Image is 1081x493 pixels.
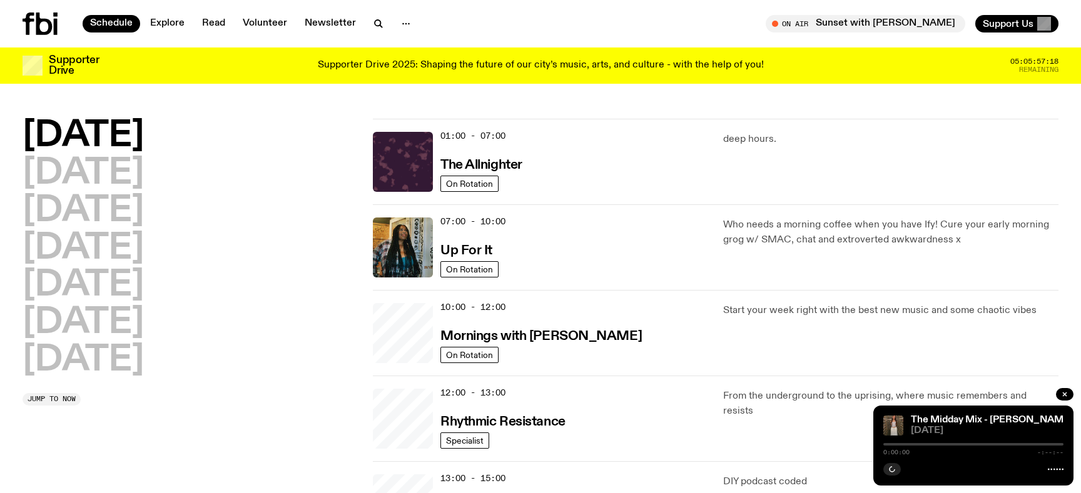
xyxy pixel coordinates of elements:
p: Start your week right with the best new music and some chaotic vibes [723,303,1058,318]
button: Support Us [975,15,1058,32]
a: Up For It [440,242,492,257]
a: On Rotation [440,347,499,363]
button: On AirSunset with [PERSON_NAME] [766,15,965,32]
a: Newsletter [297,15,363,32]
span: -:--:-- [1037,449,1063,456]
a: On Rotation [440,261,499,277]
button: [DATE] [23,119,144,154]
span: Remaining [1019,66,1058,73]
a: Rhythmic Resistance [440,413,566,429]
span: 12:00 - 13:00 [440,387,505,399]
a: Volunteer [235,15,295,32]
button: Jump to now [23,393,81,406]
img: Ify - a Brown Skin girl with black braided twists, looking up to the side with her tongue stickin... [373,217,433,277]
span: 13:00 - 15:00 [440,472,505,484]
a: Specialist [440,432,489,449]
p: From the underground to the uprising, where music remembers and resists [723,389,1058,419]
button: [DATE] [23,156,144,191]
h3: Rhythmic Resistance [440,416,566,429]
span: [DATE] [911,426,1063,436]
button: [DATE] [23,231,144,266]
h3: Mornings with [PERSON_NAME] [440,330,642,343]
h3: Up For It [440,244,492,257]
p: Who needs a morning coffee when you have Ify! Cure your early morning grog w/ SMAC, chat and extr... [723,217,1058,247]
h3: Supporter Drive [49,55,99,76]
p: Supporter Drive 2025: Shaping the future of our city’s music, arts, and culture - with the help o... [318,60,764,71]
a: Explore [143,15,192,32]
button: [DATE] [23,343,144,378]
span: On Rotation [446,264,493,274]
a: The Allnighter [440,156,522,172]
span: Specialist [446,436,484,445]
p: DIY podcast coded [723,474,1058,489]
a: Mornings with [PERSON_NAME] [440,327,642,343]
span: 05:05:57:18 [1010,58,1058,65]
span: Support Us [983,18,1033,29]
span: On Rotation [446,350,493,359]
a: The Midday Mix - [PERSON_NAME] [911,415,1073,425]
span: 0:00:00 [883,449,910,456]
span: On Rotation [446,179,493,188]
a: On Rotation [440,176,499,192]
span: Jump to now [28,396,76,402]
h3: The Allnighter [440,159,522,172]
a: Read [195,15,233,32]
a: Attu crouches on gravel in front of a brown wall. They are wearing a white fur coat with a hood, ... [373,389,433,449]
button: [DATE] [23,268,144,303]
p: deep hours. [723,132,1058,147]
span: 07:00 - 10:00 [440,216,505,227]
button: [DATE] [23,194,144,229]
a: Schedule [83,15,140,32]
button: [DATE] [23,306,144,341]
span: 10:00 - 12:00 [440,301,505,313]
a: Jim Kretschmer in a really cute outfit with cute braids, standing on a train holding up a peace s... [373,303,433,363]
span: 01:00 - 07:00 [440,130,505,142]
